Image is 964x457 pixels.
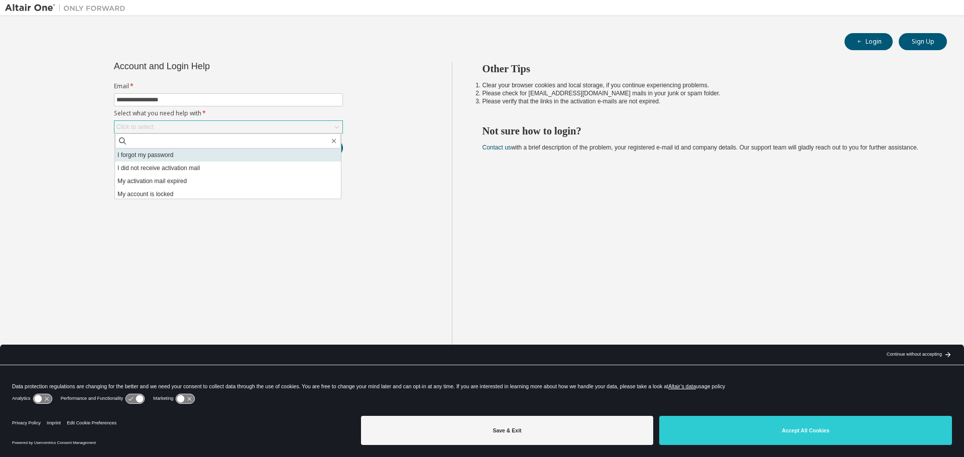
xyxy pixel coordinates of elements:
[483,144,511,151] a: Contact us
[114,62,297,70] div: Account and Login Help
[116,123,154,131] div: Click to select
[845,33,893,50] button: Login
[483,124,929,137] h2: Not sure how to login?
[483,81,929,89] li: Clear your browser cookies and local storage, if you continue experiencing problems.
[114,109,343,117] label: Select what you need help with
[114,82,343,90] label: Email
[115,148,341,162] li: I forgot my password
[5,3,131,13] img: Altair One
[114,121,342,133] div: Click to select
[483,89,929,97] li: Please check for [EMAIL_ADDRESS][DOMAIN_NAME] mails in your junk or spam folder.
[483,62,929,75] h2: Other Tips
[483,144,918,151] span: with a brief description of the problem, your registered e-mail id and company details. Our suppo...
[483,97,929,105] li: Please verify that the links in the activation e-mails are not expired.
[899,33,947,50] button: Sign Up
